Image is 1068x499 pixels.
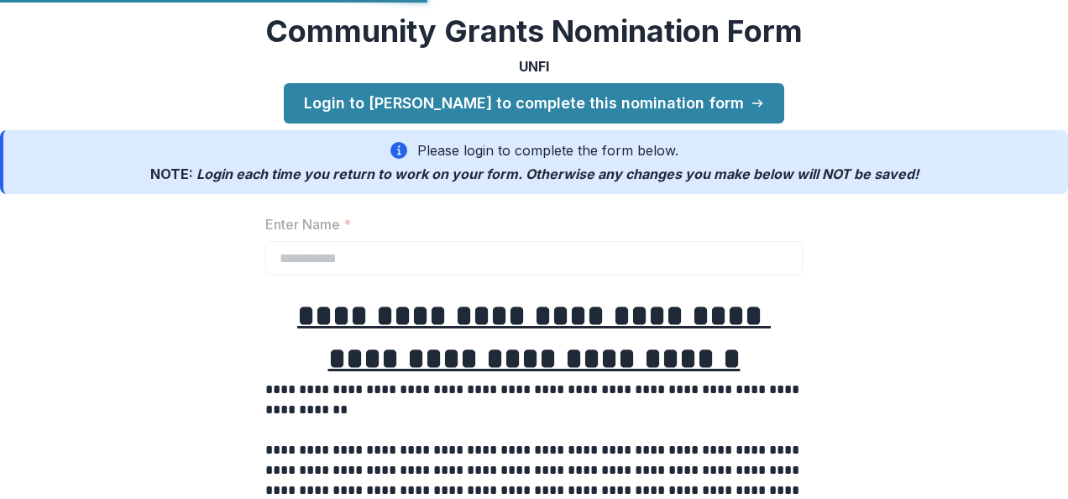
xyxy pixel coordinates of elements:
label: Enter Name [265,214,793,234]
p: UNFI [519,56,549,76]
span: Login each time you return to work on your form. Otherwise any changes you make below will be saved! [196,165,919,182]
span: NOT [822,165,851,182]
h2: Community Grants Nomination Form [265,13,803,50]
a: Login to [PERSON_NAME] to complete this nomination form [284,83,784,123]
p: Please login to complete the form below. [417,140,678,160]
p: NOTE: [150,164,919,184]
